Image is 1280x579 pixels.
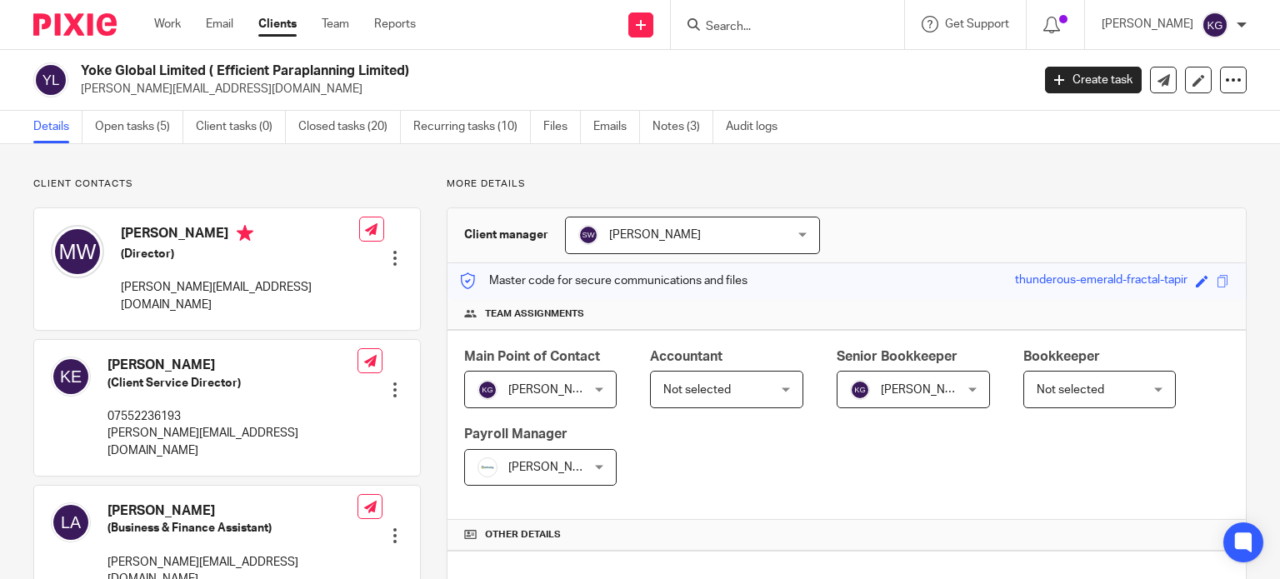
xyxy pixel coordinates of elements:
[258,16,297,32] a: Clients
[1102,16,1193,32] p: [PERSON_NAME]
[121,225,359,246] h4: [PERSON_NAME]
[374,16,416,32] a: Reports
[850,380,870,400] img: svg%3E
[33,62,68,97] img: svg%3E
[1023,350,1100,363] span: Bookkeeper
[51,225,104,278] img: svg%3E
[33,111,82,143] a: Details
[51,357,91,397] img: svg%3E
[121,246,359,262] h5: (Director)
[460,272,747,289] p: Master code for secure communications and files
[107,425,357,459] p: [PERSON_NAME][EMAIL_ADDRESS][DOMAIN_NAME]
[196,111,286,143] a: Client tasks (0)
[464,227,548,243] h3: Client manager
[663,384,731,396] span: Not selected
[107,408,357,425] p: 07552236193
[107,357,357,374] h4: [PERSON_NAME]
[154,16,181,32] a: Work
[1045,67,1142,93] a: Create task
[33,13,117,36] img: Pixie
[945,18,1009,30] span: Get Support
[543,111,581,143] a: Files
[206,16,233,32] a: Email
[485,528,561,542] span: Other details
[1202,12,1228,38] img: svg%3E
[578,225,598,245] img: svg%3E
[464,350,600,363] span: Main Point of Contact
[881,384,972,396] span: [PERSON_NAME]
[447,177,1247,191] p: More details
[107,375,357,392] h5: (Client Service Director)
[81,62,832,80] h2: Yoke Global Limited ( Efficient Paraplanning Limited)
[609,229,701,241] span: [PERSON_NAME]
[508,384,600,396] span: [PERSON_NAME]
[508,462,600,473] span: [PERSON_NAME]
[477,457,497,477] img: Infinity%20Logo%20with%20Whitespace%20.png
[464,427,567,441] span: Payroll Manager
[121,279,359,313] p: [PERSON_NAME][EMAIL_ADDRESS][DOMAIN_NAME]
[51,502,91,542] img: svg%3E
[652,111,713,143] a: Notes (3)
[322,16,349,32] a: Team
[485,307,584,321] span: Team assignments
[650,350,722,363] span: Accountant
[237,225,253,242] i: Primary
[726,111,790,143] a: Audit logs
[704,20,854,35] input: Search
[1015,272,1187,291] div: thunderous-emerald-fractal-tapir
[81,81,1020,97] p: [PERSON_NAME][EMAIL_ADDRESS][DOMAIN_NAME]
[837,350,957,363] span: Senior Bookkeeper
[107,520,357,537] h5: (Business & Finance Assistant)
[107,502,357,520] h4: [PERSON_NAME]
[413,111,531,143] a: Recurring tasks (10)
[298,111,401,143] a: Closed tasks (20)
[477,380,497,400] img: svg%3E
[1037,384,1104,396] span: Not selected
[593,111,640,143] a: Emails
[95,111,183,143] a: Open tasks (5)
[33,177,421,191] p: Client contacts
